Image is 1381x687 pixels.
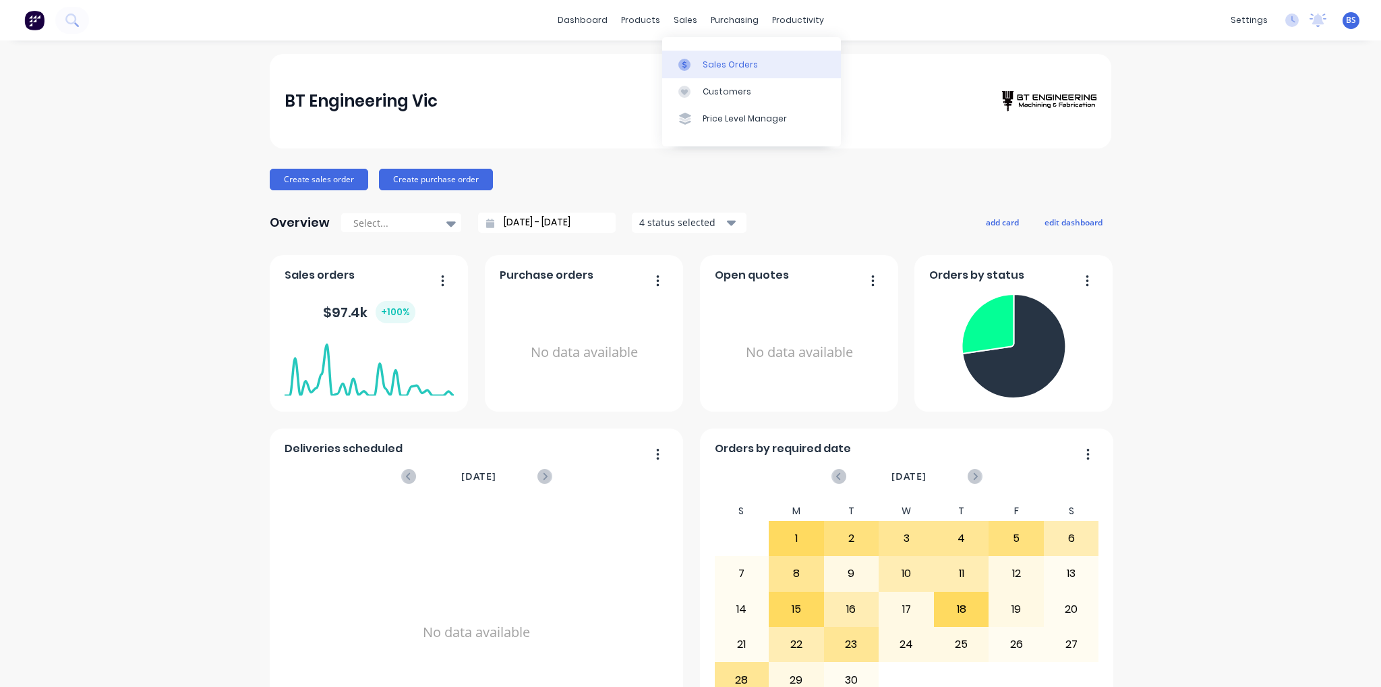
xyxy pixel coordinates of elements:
[1045,628,1098,661] div: 27
[769,501,824,521] div: M
[639,215,724,229] div: 4 status selected
[703,86,751,98] div: Customers
[765,10,831,30] div: productivity
[825,628,879,661] div: 23
[715,593,769,626] div: 14
[285,267,355,283] span: Sales orders
[989,501,1044,521] div: F
[769,522,823,555] div: 1
[879,628,933,661] div: 24
[667,10,704,30] div: sales
[879,593,933,626] div: 17
[703,113,787,125] div: Price Level Manager
[935,593,989,626] div: 18
[879,557,933,590] div: 10
[285,88,438,115] div: BT Engineering Vic
[879,522,933,555] div: 3
[879,501,934,521] div: W
[891,469,927,484] span: [DATE]
[715,557,769,590] div: 7
[704,10,765,30] div: purchasing
[24,10,45,30] img: Factory
[1045,522,1098,555] div: 6
[715,441,851,457] span: Orders by required date
[977,213,1028,231] button: add card
[461,469,496,484] span: [DATE]
[825,557,879,590] div: 9
[270,209,330,236] div: Overview
[769,628,823,661] div: 22
[769,593,823,626] div: 15
[989,628,1043,661] div: 26
[379,169,493,190] button: Create purchase order
[500,289,669,416] div: No data available
[935,522,989,555] div: 4
[662,105,841,132] a: Price Level Manager
[500,267,593,283] span: Purchase orders
[934,501,989,521] div: T
[1045,557,1098,590] div: 13
[703,59,758,71] div: Sales Orders
[1224,10,1274,30] div: settings
[989,593,1043,626] div: 19
[1346,14,1356,26] span: BS
[935,628,989,661] div: 25
[715,267,789,283] span: Open quotes
[989,557,1043,590] div: 12
[715,628,769,661] div: 21
[824,501,879,521] div: T
[1044,501,1099,521] div: S
[935,557,989,590] div: 11
[662,78,841,105] a: Customers
[632,213,746,233] button: 4 status selected
[270,169,368,190] button: Create sales order
[825,522,879,555] div: 2
[1045,593,1098,626] div: 20
[376,301,415,323] div: + 100 %
[662,51,841,78] a: Sales Orders
[1002,91,1096,111] img: BT Engineering Vic
[614,10,667,30] div: products
[989,522,1043,555] div: 5
[323,301,415,323] div: $ 97.4k
[715,289,884,416] div: No data available
[1036,213,1111,231] button: edit dashboard
[769,557,823,590] div: 8
[825,593,879,626] div: 16
[714,501,769,521] div: S
[929,267,1024,283] span: Orders by status
[551,10,614,30] a: dashboard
